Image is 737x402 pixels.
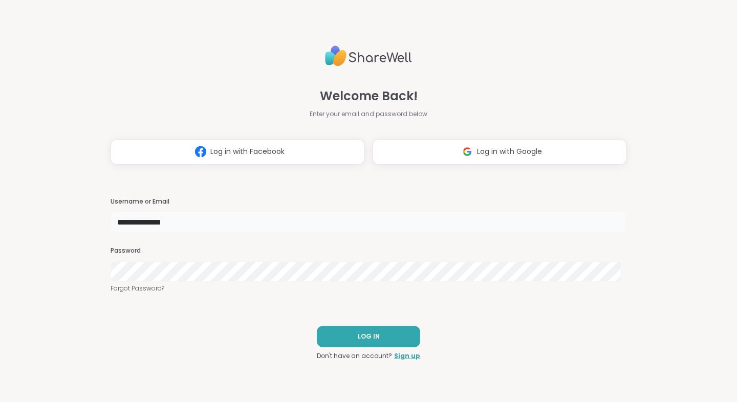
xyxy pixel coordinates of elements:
[191,142,210,161] img: ShareWell Logomark
[317,351,392,361] span: Don't have an account?
[111,197,626,206] h3: Username or Email
[358,332,380,341] span: LOG IN
[111,284,626,293] a: Forgot Password?
[111,139,364,165] button: Log in with Facebook
[210,146,285,157] span: Log in with Facebook
[458,142,477,161] img: ShareWell Logomark
[394,351,420,361] a: Sign up
[325,41,412,71] img: ShareWell Logo
[373,139,626,165] button: Log in with Google
[317,326,420,347] button: LOG IN
[111,247,626,255] h3: Password
[320,87,418,105] span: Welcome Back!
[310,109,427,119] span: Enter your email and password below
[477,146,542,157] span: Log in with Google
